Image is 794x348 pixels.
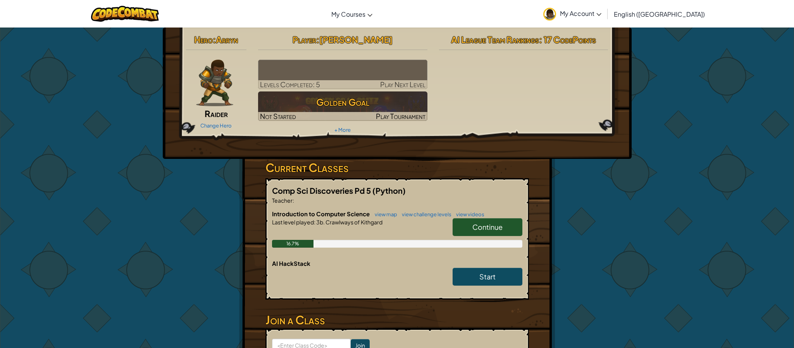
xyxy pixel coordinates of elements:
a: Play Next Level [258,60,427,89]
span: : [293,197,294,204]
a: Golden GoalNot StartedPlay Tournament [258,91,427,121]
a: My Account [539,2,605,26]
span: Continue [472,222,503,231]
img: CodeCombat logo [91,6,159,22]
span: English ([GEOGRAPHIC_DATA]) [614,10,705,18]
span: My Courses [331,10,365,18]
span: : [213,34,216,45]
a: view map [371,211,397,217]
a: My Courses [327,3,376,24]
a: Change Hero [200,122,232,129]
span: Levels Completed: 5 [260,80,320,89]
span: Hero [194,34,213,45]
span: Raider [205,108,228,119]
span: Arryn [216,34,238,45]
h3: Golden Goal [258,93,427,111]
a: Start [453,268,522,286]
span: : 17 CodePoints [539,34,596,45]
span: AI League Team Rankings [451,34,539,45]
h3: Join a Class [265,311,529,329]
a: view videos [452,211,484,217]
span: AI HackStack [272,260,310,267]
span: 3b. [315,219,325,226]
span: Crawlways of Kithgard [325,219,382,226]
span: Start [479,272,496,281]
img: Golden Goal [258,91,427,121]
span: Not Started [260,112,296,121]
img: raider-pose.png [196,60,233,106]
span: (Python) [372,186,406,195]
span: Introduction to Computer Science [272,210,371,217]
img: avatar [543,8,556,21]
a: view challenge levels [398,211,451,217]
span: : [316,34,319,45]
h3: Current Classes [265,159,529,176]
span: Play Tournament [376,112,425,121]
span: Play Next Level [380,80,425,89]
span: My Account [560,9,601,17]
span: Player [293,34,316,45]
span: Last level played [272,219,314,226]
a: + More [334,127,351,133]
span: : [314,219,315,226]
div: 16.7% [272,240,314,248]
span: [PERSON_NAME] [319,34,393,45]
span: Teacher [272,197,293,204]
a: English ([GEOGRAPHIC_DATA]) [610,3,709,24]
span: Comp Sci Discoveries Pd 5 [272,186,372,195]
